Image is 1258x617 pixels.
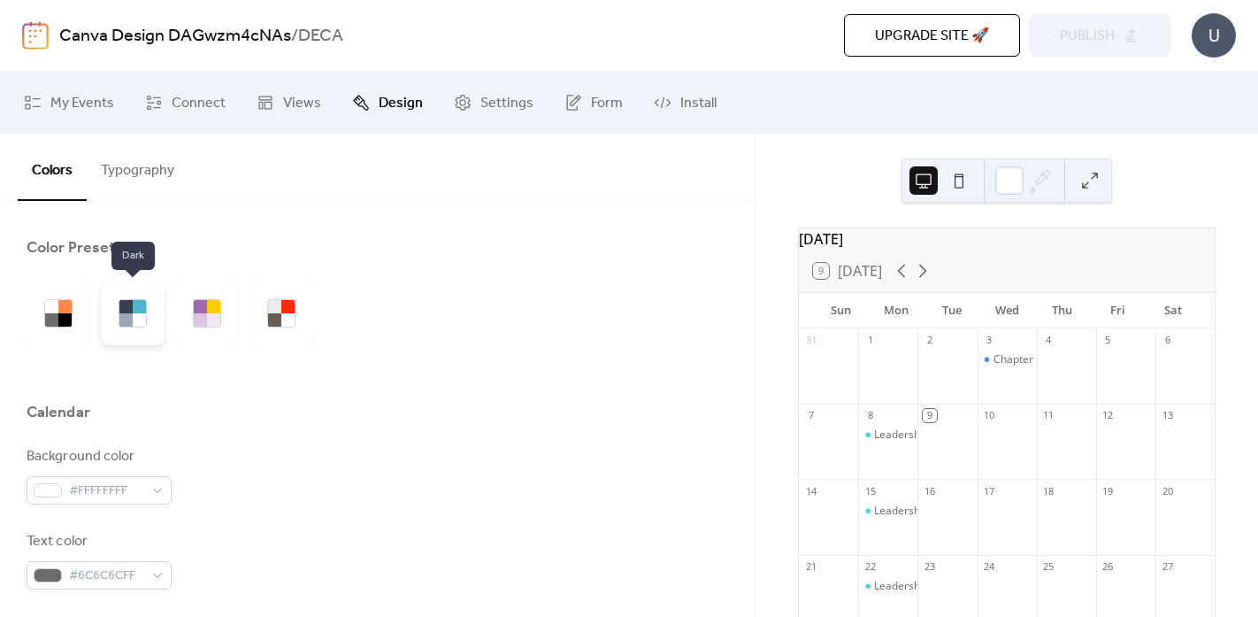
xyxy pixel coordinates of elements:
div: 9 [923,409,936,422]
div: Chapter Meeting [993,352,1077,367]
div: Thu [1034,293,1090,328]
b: / [291,19,298,53]
a: Form [551,79,636,127]
div: 13 [1161,409,1174,422]
span: Views [283,93,321,114]
div: 2 [923,334,936,347]
div: Fri [1090,293,1146,328]
button: Typography [87,134,188,199]
span: Form [591,93,623,114]
div: 10 [983,409,996,422]
a: Views [243,79,334,127]
span: My Events [50,93,114,114]
a: My Events [11,79,127,127]
img: logo [22,21,49,50]
button: Upgrade site 🚀 [844,14,1020,57]
div: Leadership Meeting [874,579,972,594]
div: 14 [804,484,817,497]
div: 11 [1042,409,1055,422]
a: Design [339,79,436,127]
div: 22 [863,560,877,574]
div: 27 [1161,560,1174,574]
div: Leadership Meeting [858,579,917,594]
a: Connect [132,79,239,127]
div: 5 [1101,334,1115,347]
span: Settings [480,93,533,114]
span: Upgrade site 🚀 [875,26,989,47]
div: Sat [1145,293,1200,328]
div: 23 [923,560,936,574]
a: Settings [441,79,547,127]
div: 15 [863,484,877,497]
div: Wed [979,293,1035,328]
a: Install [641,79,730,127]
span: Install [680,93,717,114]
div: Mon [869,293,924,328]
div: 21 [804,560,817,574]
div: 8 [863,409,877,422]
div: 20 [1161,484,1174,497]
div: 26 [1101,560,1115,574]
a: Canva Design DAGwzm4cNAs [59,19,291,53]
div: Text color [27,531,168,552]
div: Calendar [27,402,90,423]
div: Sun [813,293,869,328]
div: U [1192,13,1236,58]
div: 31 [804,334,817,347]
div: 19 [1101,484,1115,497]
div: Color Presets [27,237,123,258]
div: 25 [1042,560,1055,574]
div: 16 [923,484,936,497]
span: #6C6C6CFF [69,566,143,587]
div: 24 [983,560,996,574]
div: [DATE] [799,228,1215,250]
span: Connect [172,93,226,114]
div: 17 [983,484,996,497]
div: Background color [27,446,168,467]
div: Leadership Meeting [874,504,972,519]
div: 3 [983,334,996,347]
button: Colors [18,134,87,201]
div: 18 [1042,484,1055,497]
div: 7 [804,409,817,422]
div: Tue [924,293,979,328]
div: Leadership Meeting [874,428,972,443]
span: Design [379,93,423,114]
div: 4 [1042,334,1055,347]
span: #FFFFFFFF [69,481,143,502]
div: 6 [1161,334,1174,347]
div: 12 [1101,409,1115,422]
div: Leadership Meeting [858,504,917,519]
div: Chapter Meeting [978,352,1037,367]
span: Dark [111,242,155,270]
div: 1 [863,334,877,347]
div: Leadership Meeting [858,428,917,443]
b: DECA [298,19,343,53]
